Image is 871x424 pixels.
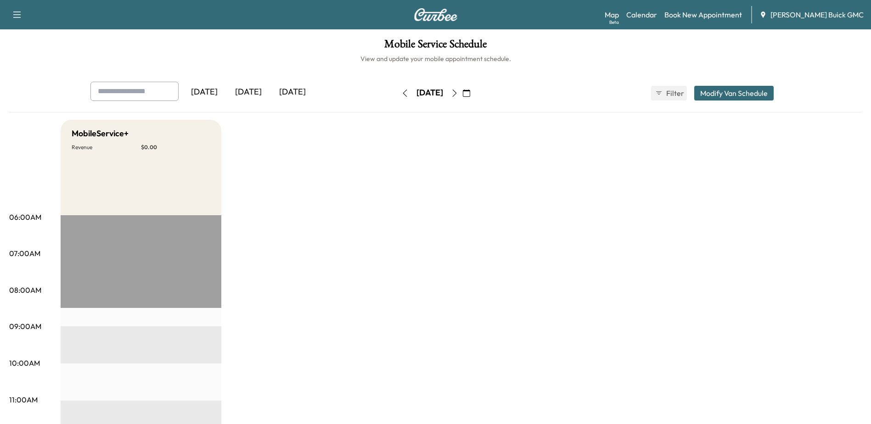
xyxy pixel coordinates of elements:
img: Curbee Logo [414,8,458,21]
p: Revenue [72,144,141,151]
button: Filter [651,86,687,100]
p: $ 0.00 [141,144,210,151]
a: MapBeta [605,9,619,20]
h6: View and update your mobile appointment schedule. [9,54,862,63]
p: 09:00AM [9,321,41,332]
span: [PERSON_NAME] Buick GMC [770,9,864,20]
div: [DATE] [416,87,443,99]
h1: Mobile Service Schedule [9,39,862,54]
span: Filter [666,88,683,99]
div: Beta [609,19,619,26]
p: 11:00AM [9,394,38,405]
p: 08:00AM [9,285,41,296]
button: Modify Van Schedule [694,86,774,100]
a: Book New Appointment [664,9,742,20]
p: 07:00AM [9,248,40,259]
p: 06:00AM [9,212,41,223]
div: [DATE] [182,82,226,103]
p: 10:00AM [9,357,40,368]
div: [DATE] [226,82,270,103]
a: Calendar [626,9,657,20]
div: [DATE] [270,82,315,103]
h5: MobileService+ [72,127,129,140]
